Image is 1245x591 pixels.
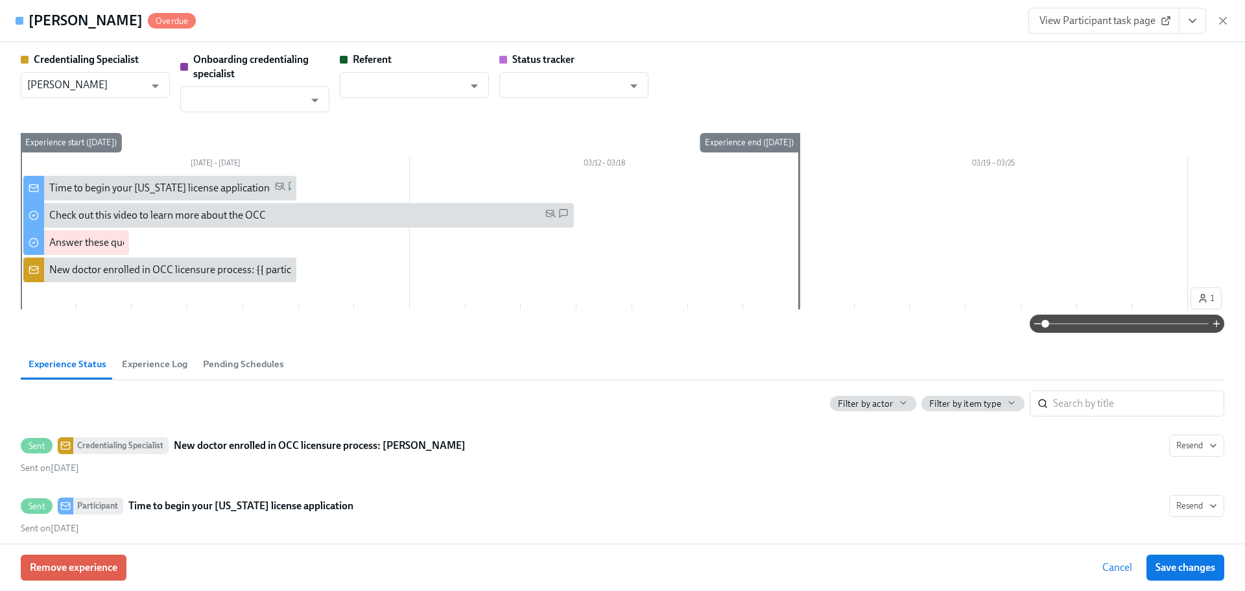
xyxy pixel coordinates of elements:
[1179,8,1206,34] button: View task page
[1028,8,1180,34] a: View Participant task page
[830,396,916,411] button: Filter by actor
[799,156,1188,173] div: 03/19 – 03/25
[921,396,1025,411] button: Filter by item type
[1191,287,1222,309] button: 1
[305,90,325,110] button: Open
[1146,555,1224,581] button: Save changes
[558,208,569,223] span: SMS
[21,441,53,451] span: Sent
[21,523,79,534] span: Wednesday, March 5th 2025, 1:21 pm
[1093,555,1141,581] button: Cancel
[34,53,139,66] strong: Credentialing Specialist
[122,357,187,372] span: Experience Log
[1176,439,1217,452] span: Resend
[410,156,799,173] div: 03/12 – 03/18
[21,463,79,474] span: Wednesday, March 5th 2025, 1:21 pm
[1198,292,1215,305] span: 1
[464,76,484,96] button: Open
[21,501,53,511] span: Sent
[193,53,309,80] strong: Onboarding credentialing specialist
[1156,561,1215,574] span: Save changes
[275,181,285,196] span: Personal Email
[73,498,123,514] div: Participant
[29,357,106,372] span: Experience Status
[1169,495,1224,517] button: SentParticipantTime to begin your [US_STATE] license applicationSent on[DATE]
[203,357,284,372] span: Pending Schedules
[1102,561,1132,574] span: Cancel
[700,133,799,152] div: Experience end ([DATE])
[49,263,368,277] div: New doctor enrolled in OCC licensure process: {{ participant.fullName }}
[1053,391,1224,416] input: Search by title
[545,208,556,223] span: Personal Email
[49,235,435,250] div: Answer these questions to get tailored instructions for the [US_STATE] licensing process
[624,76,644,96] button: Open
[73,437,169,454] div: Credentialing Specialist
[20,133,122,152] div: Experience start ([DATE])
[128,498,353,514] strong: Time to begin your [US_STATE] license application
[174,438,466,453] strong: New doctor enrolled in OCC licensure process: [PERSON_NAME]
[1176,500,1217,513] span: Resend
[145,76,165,96] button: Open
[148,16,196,26] span: Overdue
[838,398,893,410] span: Filter by actor
[49,208,266,223] div: Check out this video to learn more about the OCC
[929,398,1001,410] span: Filter by item type
[1039,14,1168,27] span: View Participant task page
[288,181,298,196] span: SMS
[1169,435,1224,457] button: SentCredentialing SpecialistNew doctor enrolled in OCC licensure process: [PERSON_NAME]Sent on[DATE]
[353,53,392,66] strong: Referent
[512,53,575,66] strong: Status tracker
[21,156,410,173] div: [DATE] – [DATE]
[21,555,126,581] button: Remove experience
[29,11,143,30] h4: [PERSON_NAME]
[30,561,117,574] span: Remove experience
[49,181,270,195] div: Time to begin your [US_STATE] license application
